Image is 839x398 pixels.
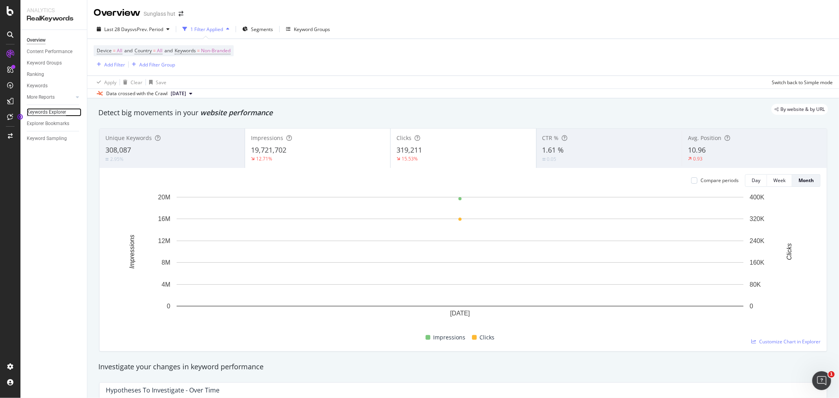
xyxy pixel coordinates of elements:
div: Explorer Bookmarks [27,120,69,128]
div: Keywords [27,82,48,90]
button: Apply [94,76,116,88]
div: Overview [27,36,46,44]
span: Impressions [251,134,283,142]
span: 1 [828,371,835,378]
text: 80K [750,281,761,288]
button: Add Filter [94,60,125,69]
text: 240K [750,238,765,244]
img: Equal [105,158,109,160]
a: Customize Chart in Explorer [751,338,821,345]
a: Keywords Explorer [27,108,81,116]
span: 319,211 [396,145,422,155]
div: RealKeywords [27,14,81,23]
span: and [124,47,133,54]
span: = [153,47,156,54]
span: Device [97,47,112,54]
a: Content Performance [27,48,81,56]
text: [DATE] [450,310,470,317]
div: Content Performance [27,48,72,56]
button: 1 Filter Applied [179,23,232,35]
span: By website & by URL [780,107,825,112]
div: Day [752,177,760,184]
a: Overview [27,36,81,44]
span: = [197,47,200,54]
text: 12M [158,238,170,244]
div: Overview [94,6,140,20]
span: and [164,47,173,54]
div: Hypotheses to Investigate - Over Time [106,386,219,394]
span: Segments [251,26,273,33]
div: Analytics [27,6,81,14]
div: Apply [104,79,116,86]
text: 16M [158,216,170,222]
div: Compare periods [701,177,739,184]
div: Investigate your changes in keyword performance [98,362,828,372]
text: 320K [750,216,765,222]
text: 0 [167,303,170,310]
span: 308,087 [105,145,131,155]
text: 8M [162,259,170,266]
span: Keywords [175,47,196,54]
span: 1.61 % [542,145,564,155]
div: Sunglass hut [144,10,175,18]
a: More Reports [27,93,74,101]
div: Add Filter [104,61,125,68]
span: Customize Chart in Explorer [759,338,821,345]
text: Clicks [786,243,793,260]
span: Impressions [433,333,466,342]
div: Keyword Groups [27,59,62,67]
span: Country [135,47,152,54]
button: [DATE] [168,89,195,98]
text: 160K [750,259,765,266]
a: Explorer Bookmarks [27,120,81,128]
span: vs Prev. Period [132,26,163,33]
div: Tooltip anchor [17,113,24,120]
div: Month [798,177,814,184]
div: arrow-right-arrow-left [179,11,183,17]
span: 2025 Aug. 17th [171,90,186,97]
div: Week [773,177,786,184]
text: 4M [162,281,170,288]
div: legacy label [771,104,828,115]
div: Save [156,79,166,86]
div: 0.93 [693,155,703,162]
svg: A chart. [106,193,814,330]
text: 400K [750,194,765,201]
div: Keywords Explorer [27,108,66,116]
span: Unique Keywords [105,134,152,142]
div: Keyword Sampling [27,135,67,143]
text: 0 [750,303,753,310]
text: 20M [158,194,170,201]
button: Add Filter Group [129,60,175,69]
div: Switch back to Simple mode [772,79,833,86]
a: Keyword Sampling [27,135,81,143]
span: CTR % [542,134,559,142]
a: Ranking [27,70,81,79]
a: Keywords [27,82,81,90]
button: Clear [120,76,142,88]
span: Last 28 Days [104,26,132,33]
div: 2.95% [110,156,124,162]
span: Non-Branded [201,45,230,56]
div: 1 Filter Applied [190,26,223,33]
span: All [157,45,162,56]
div: Clear [131,79,142,86]
span: = [113,47,116,54]
div: 15.53% [402,155,418,162]
div: More Reports [27,93,55,101]
iframe: Intercom live chat [812,371,831,390]
button: Segments [239,23,276,35]
button: Last 28 DaysvsPrev. Period [94,23,173,35]
img: Equal [542,158,546,160]
div: Data crossed with the Crawl [106,90,168,97]
button: Month [792,174,821,187]
span: Clicks [480,333,495,342]
span: Avg. Position [688,134,721,142]
span: 19,721,702 [251,145,286,155]
div: Add Filter Group [139,61,175,68]
div: 12.71% [256,155,272,162]
text: Impressions [129,235,135,269]
button: Keyword Groups [283,23,333,35]
div: 0.05 [547,156,557,162]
